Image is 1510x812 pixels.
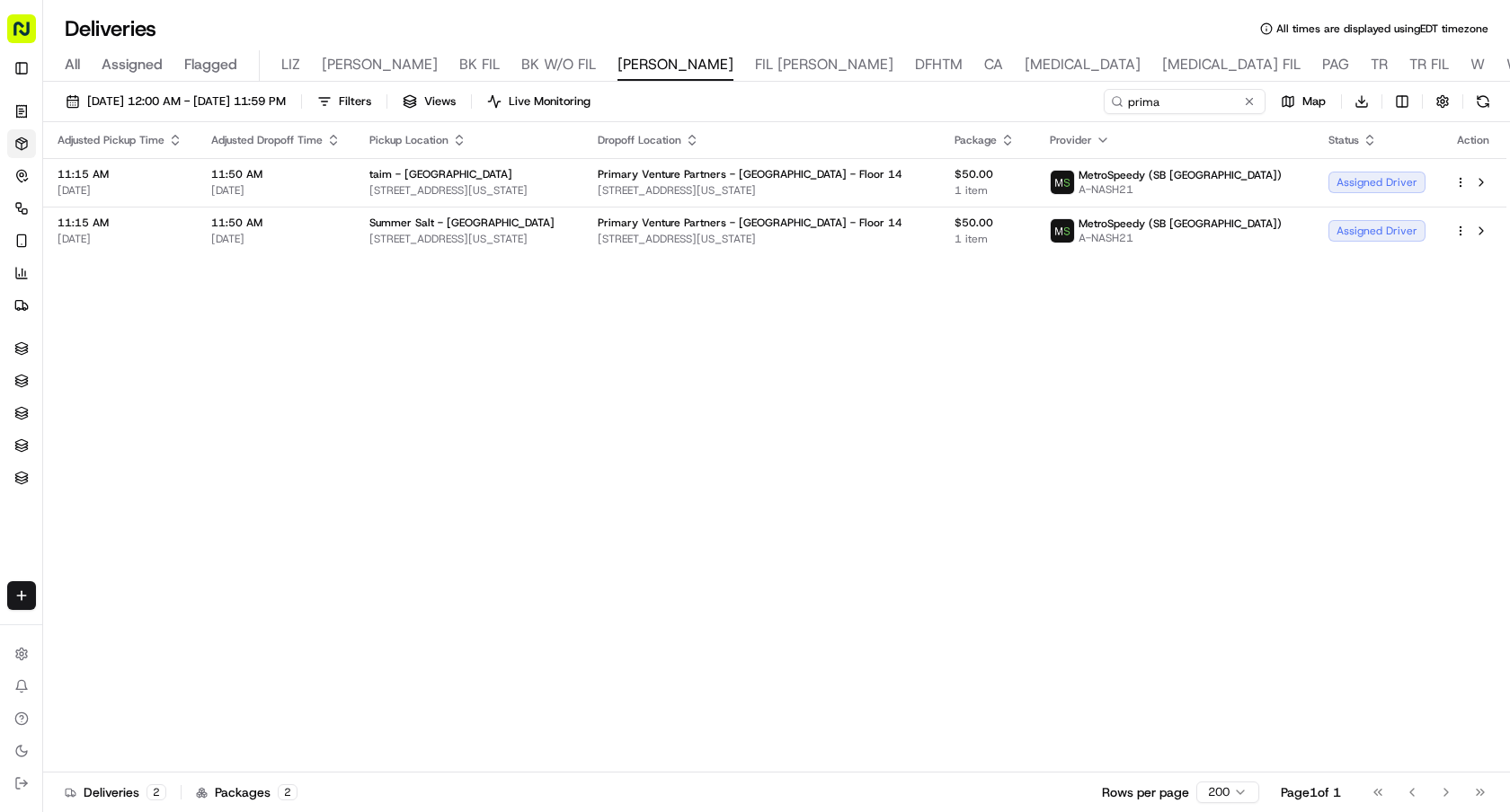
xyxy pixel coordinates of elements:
[1079,231,1282,245] span: A-NASH21
[424,93,456,110] span: Views
[369,232,569,246] span: [STREET_ADDRESS][US_STATE]
[65,14,156,43] h1: Deliveries
[58,183,182,198] span: [DATE]
[278,784,298,800] div: 2
[459,54,500,75] span: BK FIL
[955,216,1021,230] span: $50.00
[36,279,50,294] img: 1736555255976-a54dd68f-1ca7-489b-9aae-adbdc363a1c4
[18,172,50,204] img: 1736555255976-a54dd68f-1ca7-489b-9aae-adbdc363a1c4
[279,230,327,252] button: See all
[152,278,158,293] span: •
[598,216,902,230] span: Primary Venture Partners - [GEOGRAPHIC_DATA] - Floor 14
[211,167,341,181] span: 11:50 AM
[38,172,70,204] img: 1724597045416-56b7ee45-8013-43a0-a6f9-03cb97ddad50
[179,397,218,410] span: Pylon
[81,172,295,190] div: Start new chat
[369,133,449,147] span: Pickup Location
[58,133,164,147] span: Adjusted Pickup Time
[598,183,926,198] span: [STREET_ADDRESS][US_STATE]
[369,183,569,198] span: [STREET_ADDRESS][US_STATE]
[598,232,926,246] span: [STREET_ADDRESS][US_STATE]
[281,54,300,75] span: LIZ
[955,232,1021,246] span: 1 item
[162,278,199,293] span: [DATE]
[309,89,379,114] button: Filters
[11,346,145,378] a: 📗Knowledge Base
[36,353,138,371] span: Knowledge Base
[184,54,237,75] span: Flagged
[58,89,294,114] button: [DATE] 12:00 AM - [DATE] 11:59 PM
[147,784,166,800] div: 2
[598,167,902,181] span: Primary Venture Partners - [GEOGRAPHIC_DATA] - Floor 14
[211,183,341,198] span: [DATE]
[915,54,963,75] span: DFHTM
[47,116,324,135] input: Got a question? Start typing here...
[479,89,599,114] button: Live Monitoring
[1104,89,1266,114] input: Type to search
[955,183,1021,198] span: 1 item
[955,133,997,147] span: Package
[509,93,591,110] span: Live Monitoring
[1371,54,1388,75] span: TR
[102,54,163,75] span: Assigned
[1470,89,1496,114] button: Refresh
[18,234,120,248] div: Past conversations
[955,167,1021,181] span: $50.00
[1051,219,1074,243] img: metro_speed_logo.png
[58,216,182,230] span: 11:15 AM
[598,133,681,147] span: Dropoff Location
[211,232,341,246] span: [DATE]
[755,54,893,75] span: FIL [PERSON_NAME]
[56,278,148,293] span: Klarizel Pensader
[1025,54,1141,75] span: [MEDICAL_DATA]
[1454,133,1492,147] div: Action
[369,216,555,230] span: Summer Salt - [GEOGRAPHIC_DATA]
[521,54,596,75] span: BK W/O FIL
[1328,133,1359,147] span: Status
[1050,133,1092,147] span: Provider
[1322,54,1349,75] span: PAG
[1276,22,1488,36] span: All times are displayed using EDT timezone
[1079,216,1282,231] span: MetroSpeedy (SB [GEOGRAPHIC_DATA])
[369,167,512,181] span: taim - [GEOGRAPHIC_DATA]
[152,355,166,369] div: 💻
[1102,783,1189,801] p: Rows per page
[1051,171,1074,194] img: metro_speed_logo.png
[18,18,54,54] img: Nash
[1302,93,1326,110] span: Map
[211,133,323,147] span: Adjusted Dropoff Time
[145,346,296,378] a: 💻API Documentation
[87,93,286,110] span: [DATE] 12:00 AM - [DATE] 11:59 PM
[1409,54,1449,75] span: TR FIL
[1162,54,1301,75] span: [MEDICAL_DATA] FIL
[127,396,218,410] a: Powered byPylon
[1079,182,1282,197] span: A-NASH21
[211,216,341,230] span: 11:50 AM
[617,54,733,75] span: [PERSON_NAME]
[65,54,80,75] span: All
[395,89,464,114] button: Views
[339,93,371,110] span: Filters
[1273,89,1334,114] button: Map
[306,177,327,199] button: Start new chat
[1470,54,1485,75] span: W
[58,232,182,246] span: [DATE]
[58,167,182,181] span: 11:15 AM
[1281,783,1341,801] div: Page 1 of 1
[170,353,289,371] span: API Documentation
[196,783,298,801] div: Packages
[18,355,32,369] div: 📗
[984,54,1003,75] span: CA
[18,261,47,290] img: Klarizel Pensader
[18,72,327,101] p: Welcome 👋
[1079,168,1282,182] span: MetroSpeedy (SB [GEOGRAPHIC_DATA])
[322,54,438,75] span: [PERSON_NAME]
[65,783,166,801] div: Deliveries
[81,190,247,204] div: We're available if you need us!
